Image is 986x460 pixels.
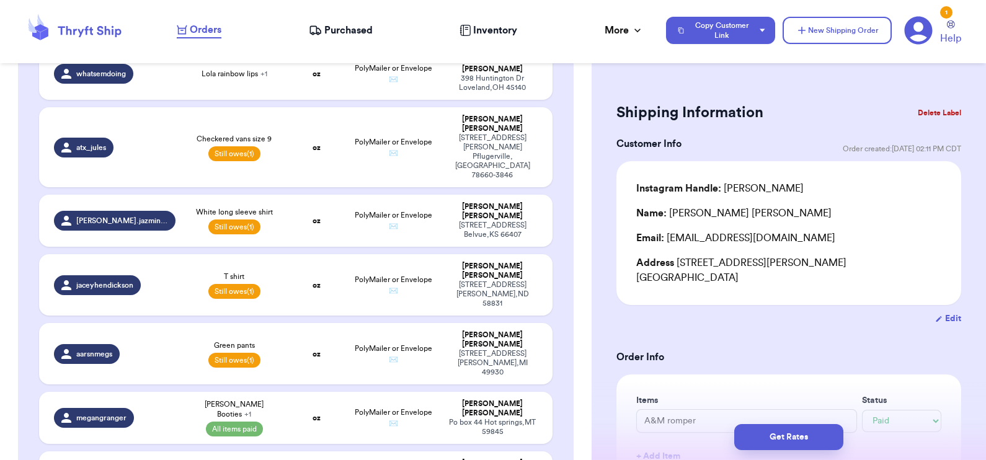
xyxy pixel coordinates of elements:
[196,207,273,217] span: White long sleeve shirt
[636,258,674,268] span: Address
[313,350,321,358] strong: oz
[940,20,961,46] a: Help
[605,23,644,38] div: More
[355,345,432,363] span: PolyMailer or Envelope ✉️
[636,184,721,193] span: Instagram Handle:
[76,143,106,153] span: atx_jules
[862,394,941,407] label: Status
[636,255,941,285] div: [STREET_ADDRESS][PERSON_NAME] [GEOGRAPHIC_DATA]
[355,211,432,230] span: PolyMailer or Envelope ✉️
[460,23,517,38] a: Inventory
[76,69,126,79] span: whatsemdoing
[734,424,843,450] button: Get Rates
[913,99,966,126] button: Delete Label
[636,231,941,245] div: [EMAIL_ADDRESS][DOMAIN_NAME]
[309,23,373,38] a: Purchased
[666,17,775,44] button: Copy Customer Link
[447,221,538,239] div: [STREET_ADDRESS] Belvue , KS 66407
[313,281,321,289] strong: oz
[940,31,961,46] span: Help
[473,23,517,38] span: Inventory
[208,353,260,368] span: Still owes (1)
[447,349,538,377] div: [STREET_ADDRESS] [PERSON_NAME] , MI 49930
[324,23,373,38] span: Purchased
[208,146,260,161] span: Still owes (1)
[904,16,933,45] a: 1
[260,70,267,77] span: + 1
[208,219,260,234] span: Still owes (1)
[616,136,682,151] h3: Customer Info
[940,6,953,19] div: 1
[447,262,538,280] div: [PERSON_NAME] [PERSON_NAME]
[313,70,321,77] strong: oz
[355,138,432,157] span: PolyMailer or Envelope ✉️
[447,55,538,74] div: [PERSON_NAME] [PERSON_NAME]
[224,272,244,281] span: T shirt
[355,409,432,427] span: PolyMailer or Envelope ✉️
[447,74,538,92] div: 398 Huntington Dr Loveland , OH 45140
[447,330,538,349] div: [PERSON_NAME] [PERSON_NAME]
[636,208,667,218] span: Name:
[935,312,961,325] button: Edit
[313,217,321,224] strong: oz
[447,399,538,418] div: [PERSON_NAME] [PERSON_NAME]
[206,422,263,436] span: All items paid
[616,103,763,123] h2: Shipping Information
[447,418,538,436] div: Po box 44 Hot springs , MT 59845
[76,413,127,423] span: megangranger
[447,202,538,221] div: [PERSON_NAME] [PERSON_NAME]
[190,22,221,37] span: Orders
[76,216,168,226] span: [PERSON_NAME].jazmingpe
[208,284,260,299] span: Still owes (1)
[447,115,538,133] div: [PERSON_NAME] [PERSON_NAME]
[177,22,221,38] a: Orders
[202,69,267,79] span: Lola rainbow lips
[197,134,272,144] span: Checkered vans size 9
[616,350,961,365] h3: Order Info
[313,144,321,151] strong: oz
[447,280,538,308] div: [STREET_ADDRESS] [PERSON_NAME] , ND 58831
[190,399,278,419] span: [PERSON_NAME] Booties
[636,233,664,243] span: Email:
[76,349,112,359] span: aarsnmegs
[636,181,804,196] div: [PERSON_NAME]
[636,394,857,407] label: Items
[244,410,251,418] span: + 1
[76,280,133,290] span: jaceyhendickson
[447,133,538,180] div: [STREET_ADDRESS][PERSON_NAME] Pflugerville , [GEOGRAPHIC_DATA] 78660-3846
[843,144,961,154] span: Order created: [DATE] 02:11 PM CDT
[355,64,432,83] span: PolyMailer or Envelope ✉️
[313,414,321,422] strong: oz
[636,206,832,221] div: [PERSON_NAME] [PERSON_NAME]
[355,276,432,294] span: PolyMailer or Envelope ✉️
[783,17,892,44] button: New Shipping Order
[214,340,255,350] span: Green pants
